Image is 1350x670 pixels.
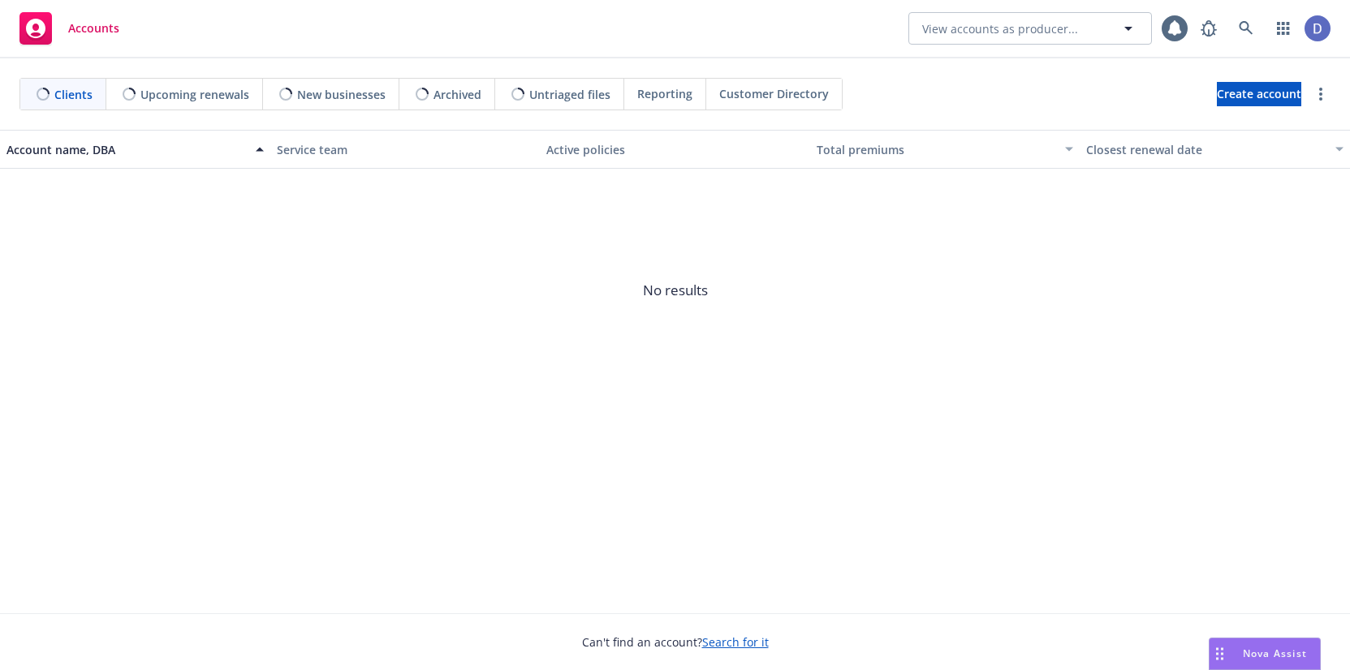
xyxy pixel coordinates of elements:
[702,634,769,650] a: Search for it
[817,141,1056,158] div: Total premiums
[582,633,769,651] span: Can't find an account?
[908,12,1152,45] button: View accounts as producer...
[637,85,692,102] span: Reporting
[54,86,93,103] span: Clients
[277,141,534,158] div: Service team
[1267,12,1300,45] a: Switch app
[810,130,1080,169] button: Total premiums
[1210,638,1230,669] div: Drag to move
[1086,141,1326,158] div: Closest renewal date
[1305,15,1331,41] img: photo
[1080,130,1350,169] button: Closest renewal date
[1243,646,1307,660] span: Nova Assist
[540,130,810,169] button: Active policies
[297,86,386,103] span: New businesses
[529,86,610,103] span: Untriaged files
[1209,638,1321,670] button: Nova Assist
[1311,84,1331,104] a: more
[433,86,481,103] span: Archived
[1217,82,1301,106] a: Create account
[6,141,246,158] div: Account name, DBA
[922,20,1078,37] span: View accounts as producer...
[140,86,249,103] span: Upcoming renewals
[68,22,119,35] span: Accounts
[1217,79,1301,110] span: Create account
[270,130,541,169] button: Service team
[1193,12,1225,45] a: Report a Bug
[13,6,126,51] a: Accounts
[546,141,804,158] div: Active policies
[1230,12,1262,45] a: Search
[719,85,829,102] span: Customer Directory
